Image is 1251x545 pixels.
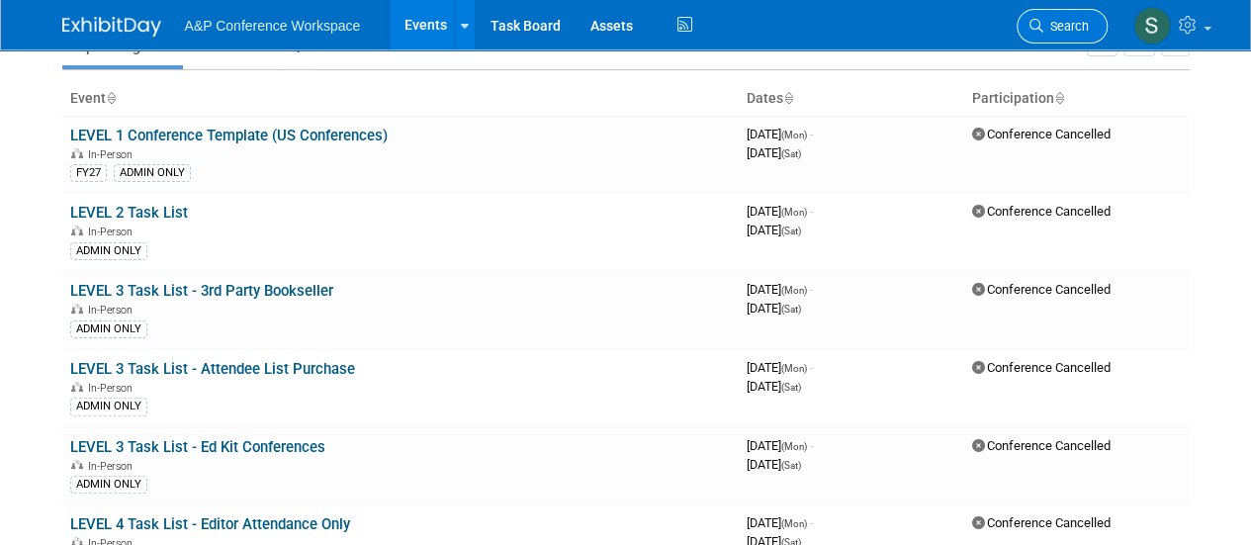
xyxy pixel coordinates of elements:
span: (Sat) [781,304,801,315]
span: - [810,360,813,375]
a: LEVEL 4 Task List - Editor Attendance Only [70,515,350,533]
a: LEVEL 3 Task List - 3rd Party Bookseller [70,282,333,300]
a: LEVEL 1 Conference Template (US Conferences) [70,127,388,144]
span: (Mon) [781,363,807,374]
span: Search [1043,19,1089,34]
a: LEVEL 3 Task List - Ed Kit Conferences [70,438,325,456]
span: - [810,282,813,297]
span: (Mon) [781,285,807,296]
a: LEVEL 2 Task List [70,204,188,222]
span: In-Person [88,382,138,395]
span: [DATE] [747,204,813,219]
span: [DATE] [747,301,801,316]
div: ADMIN ONLY [70,242,147,260]
span: In-Person [88,460,138,473]
span: (Sat) [781,382,801,393]
span: [DATE] [747,282,813,297]
span: [DATE] [747,515,813,530]
span: (Mon) [781,130,807,140]
div: ADMIN ONLY [114,164,191,182]
span: [DATE] [747,379,801,394]
a: Sort by Event Name [106,90,116,106]
span: Conference Cancelled [972,438,1111,453]
span: [DATE] [747,145,801,160]
span: - [810,438,813,453]
img: In-Person Event [71,226,83,235]
span: In-Person [88,226,138,238]
span: [DATE] [747,457,801,472]
div: ADMIN ONLY [70,476,147,494]
span: In-Person [88,148,138,161]
img: In-Person Event [71,304,83,314]
img: ExhibitDay [62,17,161,37]
span: [DATE] [747,223,801,237]
div: FY27 [70,164,107,182]
span: In-Person [88,304,138,317]
img: In-Person Event [71,148,83,158]
span: Conference Cancelled [972,282,1111,297]
th: Dates [739,82,964,116]
div: ADMIN ONLY [70,320,147,338]
span: A&P Conference Workspace [185,18,361,34]
img: Sydney Williams [1133,7,1171,45]
th: Event [62,82,739,116]
span: (Sat) [781,460,801,471]
span: (Mon) [781,441,807,452]
span: (Mon) [781,207,807,218]
span: (Sat) [781,226,801,236]
span: - [810,515,813,530]
a: Search [1017,9,1108,44]
span: (Mon) [781,518,807,529]
span: Conference Cancelled [972,515,1111,530]
th: Participation [964,82,1190,116]
span: [DATE] [747,360,813,375]
span: [DATE] [747,438,813,453]
div: ADMIN ONLY [70,398,147,415]
span: Conference Cancelled [972,360,1111,375]
a: Sort by Start Date [783,90,793,106]
span: Conference Cancelled [972,204,1111,219]
img: In-Person Event [71,460,83,470]
span: - [810,204,813,219]
span: (Sat) [781,148,801,159]
span: [DATE] [747,127,813,141]
a: Sort by Participation Type [1054,90,1064,106]
span: - [810,127,813,141]
a: LEVEL 3 Task List - Attendee List Purchase [70,360,355,378]
img: In-Person Event [71,382,83,392]
span: Conference Cancelled [972,127,1111,141]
